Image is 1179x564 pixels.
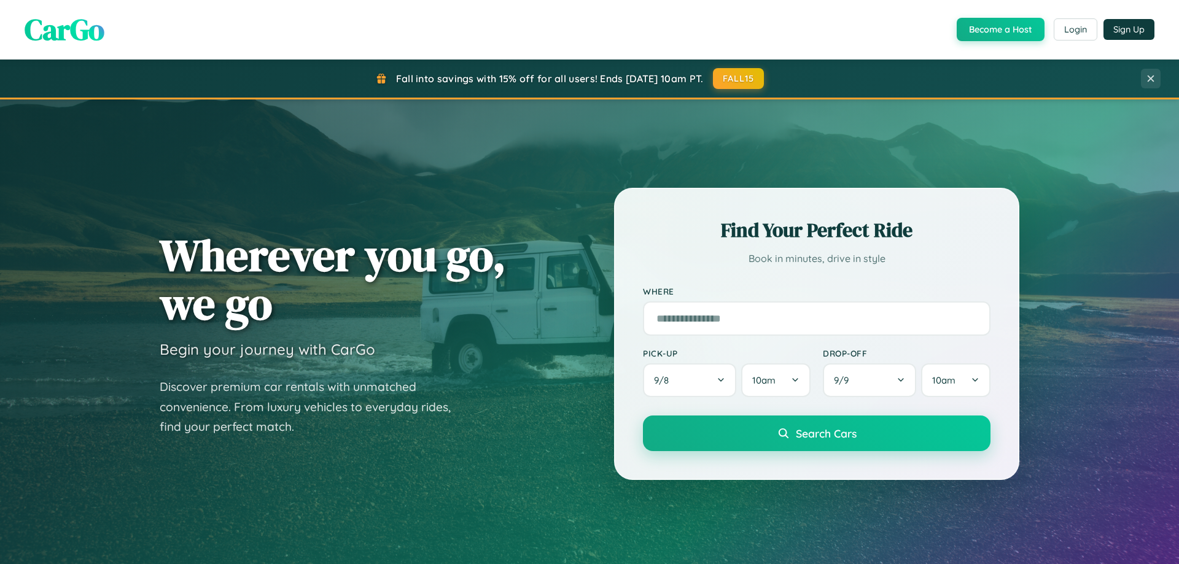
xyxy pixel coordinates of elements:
[643,217,990,244] h2: Find Your Perfect Ride
[643,415,990,451] button: Search Cars
[643,250,990,268] p: Book in minutes, drive in style
[921,363,990,397] button: 10am
[796,427,857,440] span: Search Cars
[834,374,855,386] span: 9 / 9
[713,68,765,89] button: FALL15
[643,363,736,397] button: 9/8
[160,231,506,328] h1: Wherever you go, we go
[654,374,675,386] span: 9 / 8
[643,348,811,358] label: Pick-up
[396,72,704,85] span: Fall into savings with 15% off for all users! Ends [DATE] 10am PT.
[823,363,916,397] button: 9/9
[160,340,375,358] h3: Begin your journey with CarGo
[643,286,990,296] label: Where
[1103,19,1154,40] button: Sign Up
[823,348,990,358] label: Drop-off
[741,363,811,397] button: 10am
[932,374,955,386] span: 10am
[160,377,467,437] p: Discover premium car rentals with unmatched convenience. From luxury vehicles to everyday rides, ...
[1054,18,1097,41] button: Login
[957,18,1045,41] button: Become a Host
[752,374,776,386] span: 10am
[25,9,104,50] span: CarGo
